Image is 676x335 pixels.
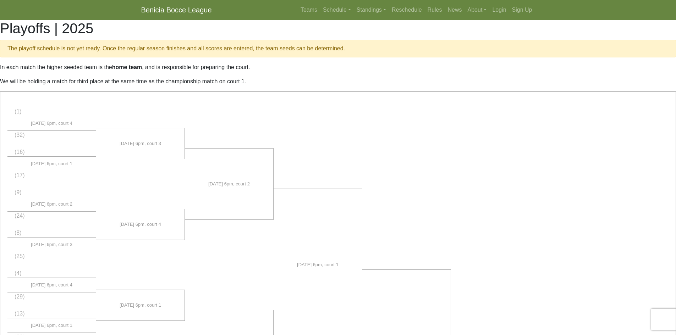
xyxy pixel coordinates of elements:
span: (29) [15,294,24,300]
a: Standings [354,3,389,17]
a: Login [489,3,509,17]
span: [DATE] 6pm, court 4 [31,120,72,127]
span: [DATE] 6pm, court 1 [297,261,339,268]
span: (13) [15,311,24,317]
span: [DATE] 6pm, court 2 [31,201,72,208]
span: (8) [15,230,22,236]
span: [DATE] 6pm, court 3 [120,140,161,147]
span: [DATE] 6pm, court 1 [31,322,72,329]
span: [DATE] 6pm, court 4 [120,221,161,228]
span: [DATE] 6pm, court 2 [208,180,250,188]
span: [DATE] 6pm, court 4 [31,281,72,289]
a: Schedule [320,3,354,17]
span: (17) [15,172,24,178]
span: (24) [15,213,24,219]
a: Benicia Bocce League [141,3,212,17]
a: Rules [425,3,445,17]
span: (32) [15,132,24,138]
strong: home team [112,64,142,70]
a: About [465,3,490,17]
a: News [445,3,465,17]
span: (16) [15,149,24,155]
a: Sign Up [509,3,535,17]
span: (1) [15,108,22,115]
span: [DATE] 6pm, court 3 [31,241,72,248]
span: [DATE] 6pm, court 1 [31,160,72,167]
span: (4) [15,270,22,276]
span: (9) [15,189,22,195]
span: [DATE] 6pm, court 1 [120,302,161,309]
a: Reschedule [389,3,425,17]
a: Teams [298,3,320,17]
span: (25) [15,253,24,259]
